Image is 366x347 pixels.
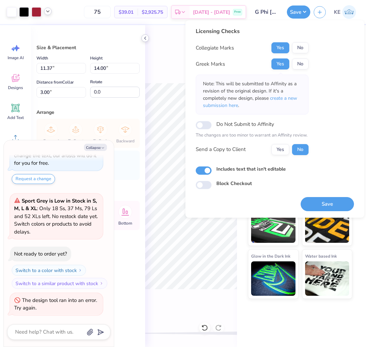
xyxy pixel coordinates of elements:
[292,58,309,69] button: No
[305,261,349,296] img: Water based Ink
[342,5,356,19] img: Kent Everic Delos Santos
[305,252,337,260] span: Water based Ink
[292,42,309,53] button: No
[193,9,230,16] span: [DATE] - [DATE]
[36,109,140,116] div: Arrange
[292,144,309,155] button: No
[78,268,82,272] img: Switch to a color with stock
[36,54,48,62] label: Width
[196,145,246,153] div: Send a Copy to Client
[90,78,102,86] label: Rotate
[99,281,104,285] img: Switch to a similar product with stock
[251,252,290,260] span: Glow in the Dark Ink
[334,8,341,16] span: KE
[216,180,252,187] label: Block Checkout
[250,5,283,19] input: Untitled Design
[216,165,286,173] label: Includes text that isn't editable
[36,78,74,86] label: Distance from Collar
[271,42,289,53] button: Yes
[8,55,24,61] span: Image AI
[119,9,133,16] span: $39.01
[12,278,107,289] button: Switch to a similar product with stock
[251,208,295,243] img: Neon Ink
[196,132,309,139] p: The changes are too minor to warrant an Affinity review.
[301,197,354,211] button: Save
[12,174,55,184] button: Request a change
[331,5,359,19] a: KE
[196,44,234,52] div: Collegiate Marks
[90,54,103,62] label: Height
[196,60,225,68] div: Greek Marks
[7,115,24,120] span: Add Text
[12,265,86,276] button: Switch to a color with stock
[14,197,97,212] strong: Sport Grey is Low in Stock in S, M, L & XL
[14,297,97,312] div: The design tool ran into an error. Try again.
[305,208,349,243] img: Metallic & Glitter Ink
[216,120,274,129] label: Do Not Submit to Affinity
[36,44,140,51] div: Size & Placement
[118,220,132,226] span: Bottom
[8,85,23,90] span: Designs
[203,80,301,109] p: Note: This will be submitted to Affinity as a revision of the original design. If it's a complete...
[84,144,107,151] button: Collapse
[14,250,67,257] div: Not ready to order yet?
[251,261,295,296] img: Glow in the Dark Ink
[271,58,289,69] button: Yes
[234,10,241,14] span: Free
[14,197,98,235] span: : Only 18 Ss, 37 Ms, 79 Ls and 52 XLs left. No restock date yet. Switch colors or products to avo...
[287,6,310,19] button: Save
[84,6,111,18] input: – –
[142,9,163,16] span: $2,925.75
[196,27,309,35] div: Licensing Checks
[271,144,289,155] button: Yes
